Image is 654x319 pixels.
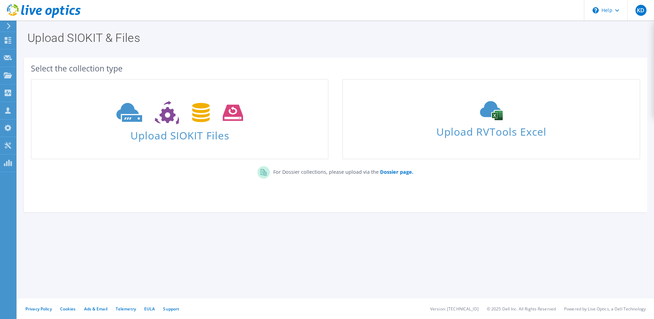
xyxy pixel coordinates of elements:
[430,306,479,312] li: Version: [TECHNICAL_ID]
[60,306,76,312] a: Cookies
[31,79,329,159] a: Upload SIOKIT Files
[84,306,107,312] a: Ads & Email
[144,306,155,312] a: EULA
[380,169,413,175] b: Dossier page.
[379,169,413,175] a: Dossier page.
[27,32,640,44] h1: Upload SIOKIT & Files
[116,306,136,312] a: Telemetry
[593,7,599,13] svg: \n
[32,126,328,141] span: Upload SIOKIT Files
[31,65,640,72] div: Select the collection type
[342,79,640,159] a: Upload RVTools Excel
[270,166,413,176] p: For Dossier collections, please upload via the
[25,306,52,312] a: Privacy Policy
[343,123,639,137] span: Upload RVTools Excel
[487,306,556,312] li: © 2025 Dell Inc. All Rights Reserved
[564,306,646,312] li: Powered by Live Optics, a Dell Technology
[163,306,179,312] a: Support
[635,5,646,16] span: KD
